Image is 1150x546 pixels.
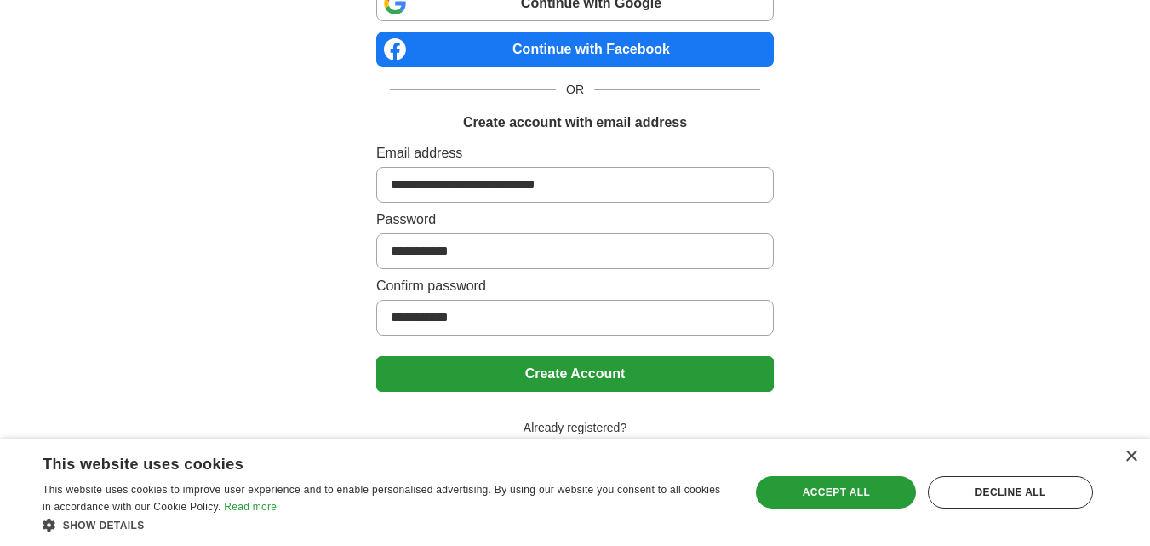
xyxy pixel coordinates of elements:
h1: Create account with email address [463,112,687,133]
span: OR [556,81,594,99]
label: Password [376,210,774,230]
div: Show details [43,516,729,533]
span: Show details [63,520,145,532]
button: Create Account [376,356,774,392]
a: Continue with Facebook [376,32,774,67]
div: Accept all [756,476,916,509]
div: Close [1124,451,1137,463]
label: Email address [376,143,774,164]
a: Read more, opens a new window [224,501,277,513]
label: Confirm password [376,276,774,296]
div: This website uses cookies [43,449,687,474]
div: Decline all [928,476,1093,509]
span: Already registered? [513,419,637,437]
span: This website uses cookies to improve user experience and to enable personalised advertising. By u... [43,484,720,513]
